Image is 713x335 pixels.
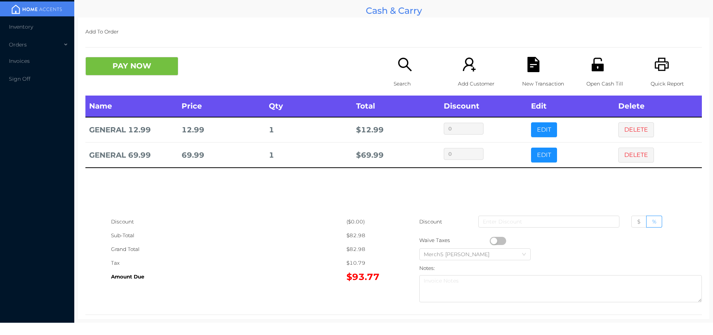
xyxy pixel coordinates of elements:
span: Invoices [9,58,30,64]
div: Sub-Total [111,229,346,242]
th: Name [85,96,178,117]
div: 1 [269,123,349,137]
div: 1 [269,148,349,162]
th: Edit [527,96,615,117]
img: mainBanner [9,4,65,15]
button: DELETE [618,122,654,137]
div: Merch5 Lawrence [424,249,497,260]
i: icon: unlock [590,57,605,72]
div: Discount [111,215,346,229]
td: 69.99 [178,142,265,168]
td: 12.99 [178,117,265,142]
td: $ 69.99 [352,142,440,168]
button: EDIT [531,148,557,162]
span: $ [637,218,641,225]
div: Grand Total [111,242,346,256]
th: Qty [265,96,352,117]
div: $93.77 [346,270,394,284]
div: Cash & Carry [78,4,709,17]
span: Inventory [9,23,33,30]
p: Search [394,77,445,91]
div: ($0.00) [346,215,394,229]
p: Quick Report [651,77,702,91]
i: icon: printer [654,57,670,72]
td: GENERAL 12.99 [85,117,178,142]
div: Waive Taxes [419,233,490,247]
th: Total [352,96,440,117]
div: $10.79 [346,256,394,270]
i: icon: user-add [462,57,477,72]
i: icon: search [397,57,413,72]
button: DELETE [618,148,654,162]
span: Sign Off [9,75,30,82]
td: $ 12.99 [352,117,440,142]
button: EDIT [531,122,557,137]
th: Discount [440,96,527,117]
input: Enter Discount [478,216,619,228]
p: Open Cash Till [586,77,638,91]
button: PAY NOW [85,57,178,75]
th: Price [178,96,265,117]
span: % [652,218,656,225]
div: Tax [111,256,346,270]
i: icon: down [522,252,526,257]
p: Add To Order [85,25,702,39]
div: Amount Due [111,270,346,284]
p: Discount [419,215,443,229]
td: GENERAL 69.99 [85,142,178,168]
th: Delete [615,96,702,117]
p: New Transaction [522,77,573,91]
i: icon: file-text [526,57,541,72]
div: $82.98 [346,242,394,256]
div: $82.98 [346,229,394,242]
label: Notes: [419,265,435,271]
p: Add Customer [458,77,509,91]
